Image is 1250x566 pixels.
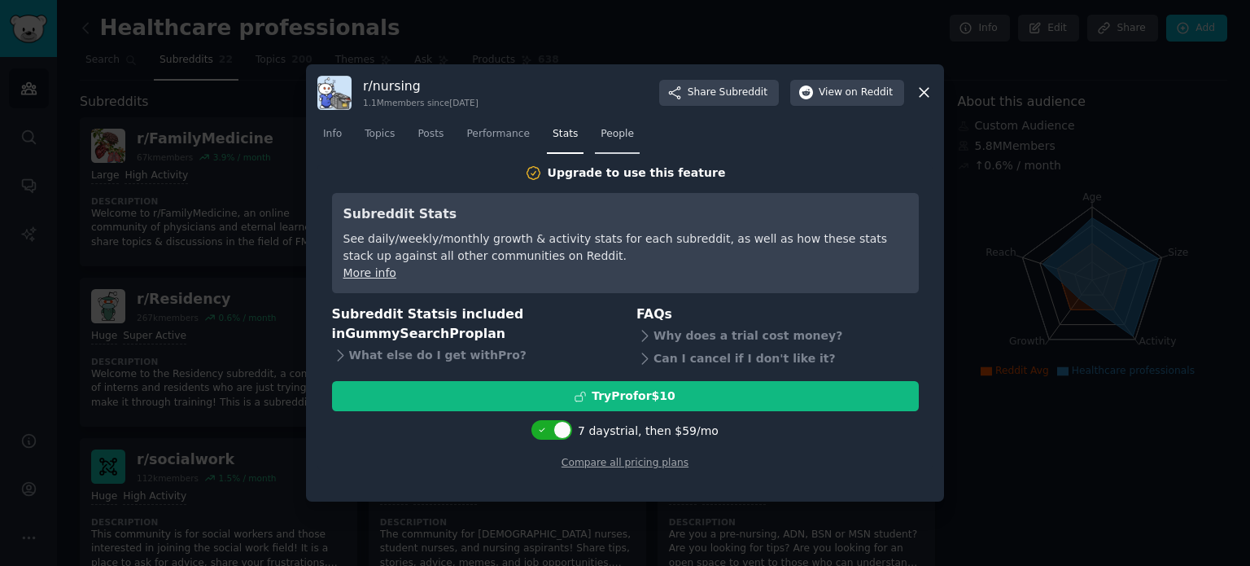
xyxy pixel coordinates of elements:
[548,165,726,182] div: Upgrade to use this feature
[359,121,400,155] a: Topics
[412,121,449,155] a: Posts
[636,347,919,370] div: Can I cancel if I don't like it?
[365,127,395,142] span: Topics
[595,121,640,155] a: People
[819,86,893,100] span: View
[332,305,614,344] h3: Subreddit Stats is included in plan
[363,97,479,108] div: 1.1M members since [DATE]
[601,127,634,142] span: People
[592,388,675,405] div: Try Pro for $10
[323,127,342,142] span: Info
[461,121,535,155] a: Performance
[688,86,767,100] span: Share
[719,86,767,100] span: Subreddit
[332,381,919,411] button: TryProfor$10
[562,457,688,468] a: Compare all pricing plans
[547,121,583,155] a: Stats
[553,127,578,142] span: Stats
[846,86,893,100] span: on Reddit
[636,324,919,347] div: Why does a trial cost money?
[578,423,719,440] div: 7 days trial, then $ 59 /mo
[417,127,444,142] span: Posts
[343,266,396,279] a: More info
[332,344,614,367] div: What else do I get with Pro ?
[790,80,904,106] button: Viewon Reddit
[363,77,479,94] h3: r/ nursing
[636,305,919,325] h3: FAQs
[659,80,779,106] button: ShareSubreddit
[317,121,347,155] a: Info
[343,204,907,225] h3: Subreddit Stats
[466,127,530,142] span: Performance
[343,230,907,265] div: See daily/weekly/monthly growth & activity stats for each subreddit, as well as how these stats s...
[345,326,474,341] span: GummySearch Pro
[317,76,352,110] img: nursing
